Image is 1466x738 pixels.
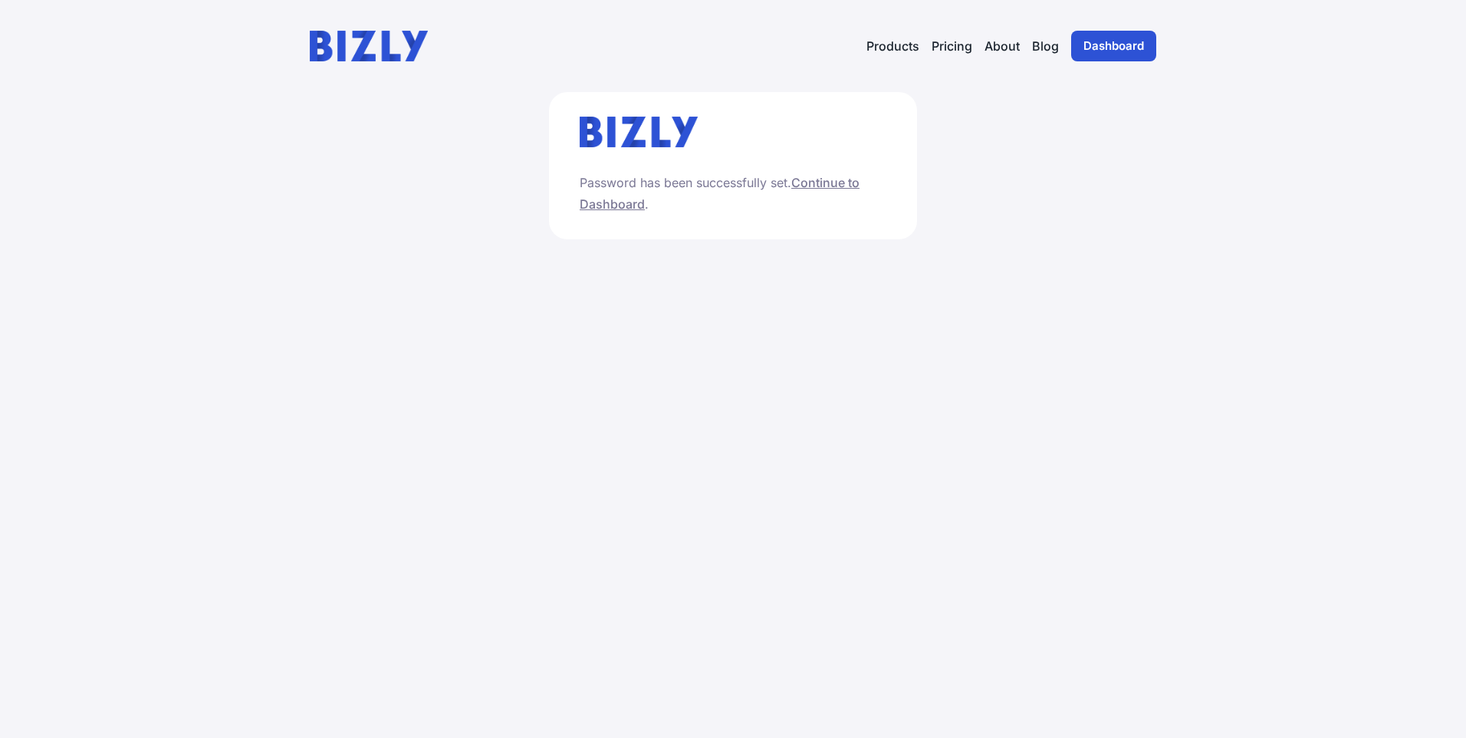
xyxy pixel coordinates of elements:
p: Password has been successfully set. . [580,172,886,215]
a: Blog [1032,37,1059,55]
a: About [984,37,1020,55]
button: Products [866,37,919,55]
img: bizly_logo.svg [580,117,698,147]
a: Pricing [932,37,972,55]
a: Dashboard [1071,31,1156,61]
